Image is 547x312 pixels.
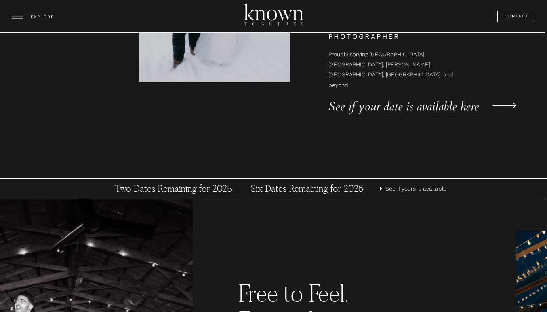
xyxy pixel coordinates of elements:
[328,49,455,72] h2: Proudly serving [GEOGRAPHIC_DATA], [GEOGRAPHIC_DATA], [PERSON_NAME], [GEOGRAPHIC_DATA], [GEOGRAPH...
[232,183,382,195] a: Six Dates Remaining for 2026
[328,96,497,108] a: See if your date is available here
[328,18,504,42] h1: Upstate [US_STATE] Wedding Photographer
[98,183,248,195] a: Two Dates Remaining for 2025
[31,13,56,21] h3: EXPLORE
[385,184,449,194] a: See if yours is available
[505,13,530,20] a: Contact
